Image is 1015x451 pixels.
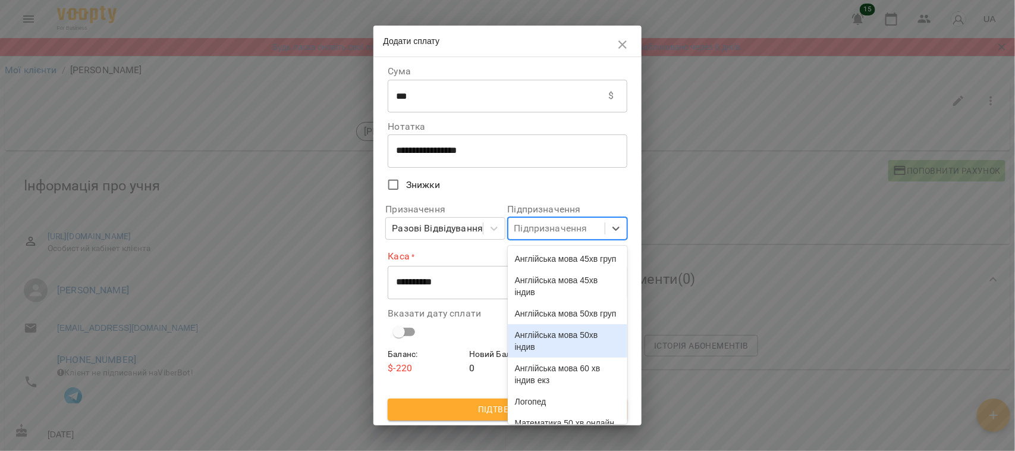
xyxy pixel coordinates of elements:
[388,399,627,420] button: Підтвердити
[392,221,483,236] div: Разові Відвідування
[388,309,627,318] label: Вказати дату сплати
[388,67,627,76] label: Сума
[397,402,617,416] span: Підтвердити
[508,391,627,412] div: Логопед
[385,205,505,214] label: Призначення
[508,248,627,270] div: Англійська мова 45хв груп
[406,178,440,192] span: Знижки
[469,348,546,361] h6: Новий Баланс :
[388,122,627,131] label: Нотатка
[514,221,587,236] div: Підпризначення
[508,205,627,214] label: Підпризначення
[388,348,464,361] h6: Баланс :
[383,36,439,46] span: Додати сплату
[508,412,627,434] div: Математика 50 хв онлайн
[508,324,627,358] div: Англійська мова 50хв індив
[388,249,627,263] label: Каса
[388,361,464,375] p: $ -220
[608,89,614,103] p: $
[467,346,548,377] div: 0
[508,270,627,303] div: Англійська мова 45хв індив
[508,303,627,324] div: Англійська мова 50хв груп
[508,358,627,391] div: Англійська мова 60 хв індив екз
